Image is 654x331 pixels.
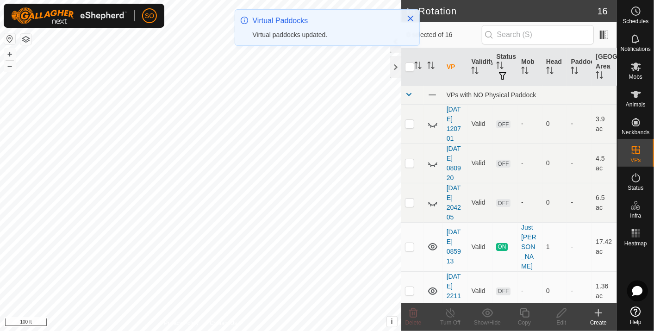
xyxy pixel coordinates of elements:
td: 6.5 ac [592,183,617,222]
a: [DATE] 085913 [447,228,461,265]
a: [DATE] 221106 [447,273,461,309]
a: Contact Us [210,319,237,327]
span: Mobs [629,74,642,80]
p-sorticon: Activate to sort [596,73,603,80]
div: Create [580,319,617,327]
button: Reset Map [4,33,15,44]
span: Schedules [623,19,648,24]
div: - [521,286,539,296]
span: Status [628,185,643,191]
img: Gallagher Logo [11,7,127,24]
p-sorticon: Activate to sort [471,68,479,75]
td: 0 [542,271,567,311]
td: Valid [467,183,492,222]
span: Notifications [621,46,651,52]
p-sorticon: Activate to sort [427,63,435,70]
span: Help [630,319,642,325]
th: Status [492,48,517,86]
span: VPs [630,157,641,163]
td: Valid [467,104,492,144]
div: Edit [543,319,580,327]
span: OFF [496,120,510,128]
th: VP [443,48,468,86]
td: Valid [467,222,492,271]
div: - [521,119,539,129]
div: Virtual Paddocks [253,15,397,26]
th: Validity [467,48,492,86]
td: 0 [542,144,567,183]
div: Just [PERSON_NAME] [521,223,539,271]
span: Neckbands [622,130,649,135]
p-sorticon: Activate to sort [546,68,554,75]
div: Copy [506,319,543,327]
td: - [567,183,592,222]
a: Privacy Policy [164,319,199,327]
td: - [567,222,592,271]
a: [DATE] 120701 [447,106,461,142]
span: 16 [598,4,608,18]
span: i [391,318,392,325]
button: i [387,317,397,327]
td: 3.9 ac [592,104,617,144]
span: OFF [496,199,510,207]
div: VPs with NO Physical Paddock [447,91,613,99]
span: 0 selected of 16 [407,30,482,40]
span: ON [496,243,507,251]
p-sorticon: Activate to sort [521,68,529,75]
button: Close [404,12,417,25]
button: Map Layers [20,34,31,45]
span: Animals [626,102,646,107]
td: - [567,104,592,144]
td: 0 [542,104,567,144]
td: 17.42 ac [592,222,617,271]
span: OFF [496,287,510,295]
span: SO [145,11,154,21]
p-sorticon: Activate to sort [571,68,578,75]
td: 0 [542,183,567,222]
th: Mob [517,48,542,86]
th: [GEOGRAPHIC_DATA] Area [592,48,617,86]
h2: In Rotation [407,6,598,17]
p-sorticon: Activate to sort [414,63,422,70]
div: Turn Off [432,319,469,327]
td: - [567,144,592,183]
div: - [521,158,539,168]
a: Help [617,303,654,329]
button: – [4,61,15,72]
span: Infra [630,213,641,219]
div: - [521,198,539,207]
td: 1.36 ac [592,271,617,311]
div: Show/Hide [469,319,506,327]
td: 1 [542,222,567,271]
td: Valid [467,144,492,183]
td: 4.5 ac [592,144,617,183]
input: Search (S) [482,25,594,44]
span: OFF [496,160,510,168]
td: Valid [467,271,492,311]
th: Head [542,48,567,86]
th: Paddock [567,48,592,86]
a: [DATE] 204205 [447,184,461,221]
p-sorticon: Activate to sort [496,63,504,70]
div: Virtual paddocks updated. [253,30,397,40]
button: + [4,49,15,60]
span: Delete [405,319,422,326]
td: - [567,271,592,311]
span: Heatmap [624,241,647,246]
a: [DATE] 080920 [447,145,461,181]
